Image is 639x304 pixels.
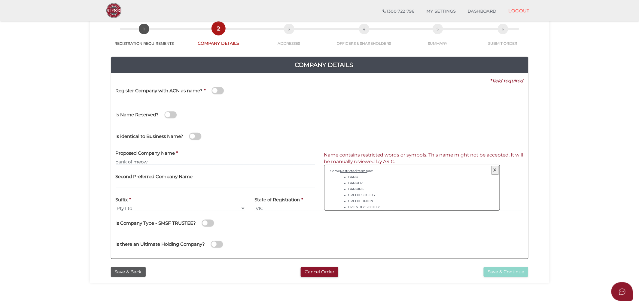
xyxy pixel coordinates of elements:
a: 1300 722 796 [377,5,420,17]
h4: Is there an Ultimate Holding Company? [116,242,205,247]
h4: Is identical to Business Name? [116,134,184,139]
h4: Second Preferred Company Name [116,174,193,179]
a: 4OFFICERS & SHAREHOLDERS [324,30,404,46]
li: BANKER [348,180,488,186]
a: 6SUBMIT ORDER [472,30,534,46]
a: MY SETTINGS [421,5,462,17]
button: X [491,166,499,174]
h4: Is Name Reserved? [116,112,159,117]
font: Name contains restricted words or symbols. This name might not be accepted. It will be manually r... [324,152,523,164]
h4: Suffix [116,197,128,202]
a: 1REGISTRATION REQUIREMENTS [105,30,184,46]
h4: Proposed Company Name [116,151,175,156]
li: FRIENDLY SOCIETY [348,204,488,210]
h4: Register Company with ACN as name? [116,88,203,93]
h4: State of Registration [254,197,300,202]
a: LOGOUT [503,5,536,17]
a: 3ADDRESSES [254,30,325,46]
li: GST [348,210,488,216]
button: Open asap [611,282,633,301]
h4: Company Details [116,60,533,70]
span: 4 [359,24,370,34]
a: 2COMPANY DETAILS [183,30,254,46]
button: Cancel Order [301,267,338,277]
a: DASHBOARD [462,5,503,17]
li: CREDIT UNION [348,198,488,204]
button: Save & Back [111,267,146,277]
span: 3 [284,24,294,34]
span: 6 [498,24,508,34]
i: field required [493,78,524,84]
span: 1 [139,24,149,34]
u: Restricted terms [340,169,367,173]
button: Save & Continue [484,267,528,277]
li: BANKING [348,186,488,192]
li: BANK [348,174,488,180]
h4: Is Company Type - SMSF TRUSTEE? [116,221,196,226]
span: 5 [433,24,443,34]
span: 2 [213,23,224,34]
a: 5SUMMARY [404,30,472,46]
li: CREDIT SOCIETY [348,192,488,198]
